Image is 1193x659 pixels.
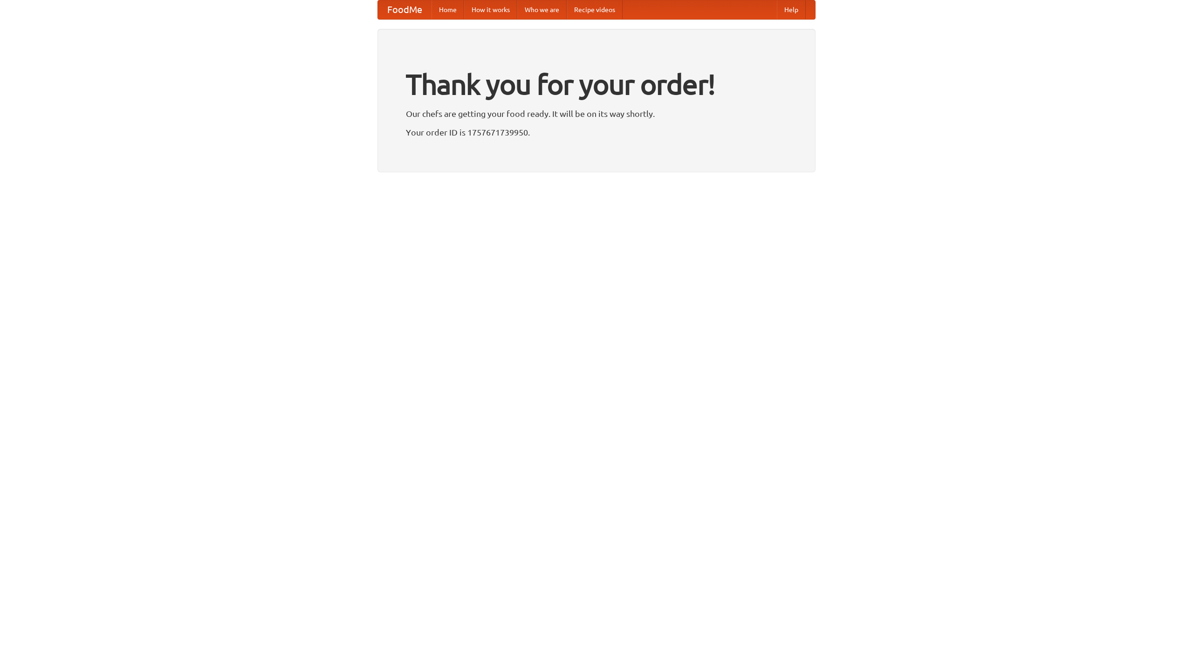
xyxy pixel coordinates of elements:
h1: Thank you for your order! [406,62,787,107]
a: Who we are [517,0,567,19]
a: How it works [464,0,517,19]
a: Recipe videos [567,0,623,19]
a: FoodMe [378,0,432,19]
a: Home [432,0,464,19]
p: Our chefs are getting your food ready. It will be on its way shortly. [406,107,787,121]
a: Help [777,0,806,19]
p: Your order ID is 1757671739950. [406,125,787,139]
